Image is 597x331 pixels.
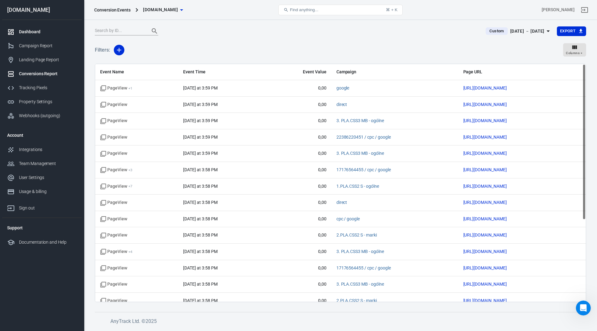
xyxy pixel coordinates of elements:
span: 0,00 [271,150,326,157]
input: Search by ID... [95,27,145,35]
iframe: Intercom live chat [576,301,591,315]
time: 2025-08-27T15:58:32+02:00 [183,216,217,221]
time: 2025-08-27T15:59:05+02:00 [183,151,217,156]
a: feature request [60,91,94,96]
span: 3. PLA.CSS3 MB - ogólne [336,249,384,255]
a: 2.PLA.CSS2 S - marki [336,298,377,303]
time: 2025-08-27T15:59:31+02:00 [183,85,217,90]
a: Webhooks (outgoing) [2,109,82,123]
time: 2025-08-27T15:58:18+02:00 [183,265,217,270]
span: https://mamabrum.eu/709-zabka-trampolina-mini-dla-dzieci-z-raczka-50kg-max-91cm-do-domu-i-ogrodu?... [463,102,518,107]
span: 3. PLA.CSS3 MB - ogólne [336,281,384,287]
a: cpc / google [336,216,360,221]
time: 2025-08-27T15:59:25+02:00 [183,102,217,107]
sup: + 7 [128,184,132,188]
span: https://mamabrum.eu/q/?keywords=Moby%20system&amp;gad_source=1&amp;gad_campaignid=21602557595&amp... [463,233,518,237]
div: Close [109,2,120,14]
time: 2025-08-27T15:58:21+02:00 [183,249,217,254]
div: [DOMAIN_NAME] [2,7,82,13]
span: https://mamabrum.eu/_cart/step2/ [463,249,518,254]
button: Emoji picker [10,204,15,209]
div: [DATE] － [DATE] [510,27,544,35]
img: Profile image for Jose [19,61,25,67]
button: Home [97,2,109,14]
span: Standard event name [100,102,127,108]
a: 1.PLA.CSS2 S - ogólne [336,184,379,189]
span: 0,00 [271,216,326,222]
a: 22386220451 / cpc / google [336,135,391,140]
div: Jose says… [5,60,119,75]
li: Support [2,220,82,235]
span: 0,00 [271,102,326,108]
button: Send a message… [107,201,117,211]
span: PageView [100,167,132,173]
span: Page URL [463,69,550,75]
a: Team Management [2,157,82,171]
span: Please create an integration with Pinterest. [27,40,99,51]
a: direct [336,102,347,107]
span: Find anything... [290,7,318,12]
div: Campaign Report [19,43,77,49]
span: cpc / google [336,216,360,222]
span: https://mamabrum.eu/zabawki-dla-4-latki [463,168,518,172]
div: Usage & billing [19,188,77,195]
span: direct [336,102,347,108]
span: 1.PLA.CSS2 S - ogólne [336,183,379,190]
span: Standard event name [100,150,127,157]
a: 3. PLA.CSS3 MB - ogólne [336,282,384,287]
span: Event Time [183,69,260,75]
span: 0,00 [271,118,326,124]
span: 0,00 [271,167,326,173]
h1: AnyTrack [30,6,53,11]
span: 22386220451 / cpc / google [336,134,391,140]
a: 17176564455 / cpc / google [336,167,391,172]
div: Please create an integration with Pinterest. [22,36,119,55]
span: 0,00 [271,265,326,271]
h5: Filters: [95,40,110,60]
a: Dashboard [2,25,82,39]
div: Dashboard [19,29,77,35]
span: 0,00 [271,134,326,140]
span: Standard event name [100,232,127,238]
a: 3. PLA.CSS3 MB - ogólne [336,118,384,123]
div: Integrations [19,146,77,153]
span: PageView [100,249,132,255]
span: 0,00 [271,200,326,206]
textarea: Message… [5,191,119,201]
div: Conversions Report [19,71,77,77]
a: direct [336,200,347,205]
div: Hello [PERSON_NAME], ​Thank you for your request, your email has been added to this , you'll be n... [10,78,97,127]
span: 0,00 [271,232,326,238]
span: Standard event name [100,298,127,304]
button: Find anything...⌘ + K [278,5,403,15]
a: Landing Page Report [2,53,82,67]
a: Integrations [2,143,82,157]
a: google [336,85,349,90]
time: 2025-08-27T15:59:24+02:00 [183,118,217,123]
div: Webhooks (outgoing) [19,113,77,119]
span: 0,00 [271,281,326,287]
span: https://mamabrum.eu/p/66/993/drewniana-pralka-z-zelazkiem-koszem-i-plynem-do-prania-odgrywanie-ro... [463,151,518,155]
a: Tracking Pixels [2,81,82,95]
time: 2025-08-27T15:58:27+02:00 [183,232,217,237]
span: PageView [100,85,132,91]
span: https://mamabrum.eu/741-hypermotion-kopula-do-wspinaczki-dla-dzieci-xxxl-geodome-plac-zabaw-w-ogr... [463,200,518,205]
span: Custom [487,28,506,34]
div: Hello [PERSON_NAME],​Thank you for your request, your email has been added to thisfeature request... [5,75,102,131]
span: 3. PLA.CSS3 MB - ogólne [336,118,384,124]
span: 3. PLA.CSS3 MB - ogólne [336,150,384,157]
b: [PERSON_NAME] [27,62,62,67]
button: [DOMAIN_NAME] [141,4,185,16]
span: Standard event name [100,281,127,287]
span: Standard event name [100,216,127,222]
time: 2025-08-27T15:58:07+02:00 [183,282,217,287]
div: Account id: o4XwCY9M [542,7,575,13]
sup: + 4 [128,250,132,254]
div: Conversion Events [94,7,131,13]
span: 0,00 [271,298,326,304]
span: 17176564455 / cpc / google [336,265,391,271]
span: PageView [100,183,132,190]
span: https://mamabrum.eu/zabawki-dla-6-latka-chlopca,1.html [463,86,518,90]
time: 2025-08-27T15:58:49+02:00 [183,184,217,189]
button: go back [4,2,16,14]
